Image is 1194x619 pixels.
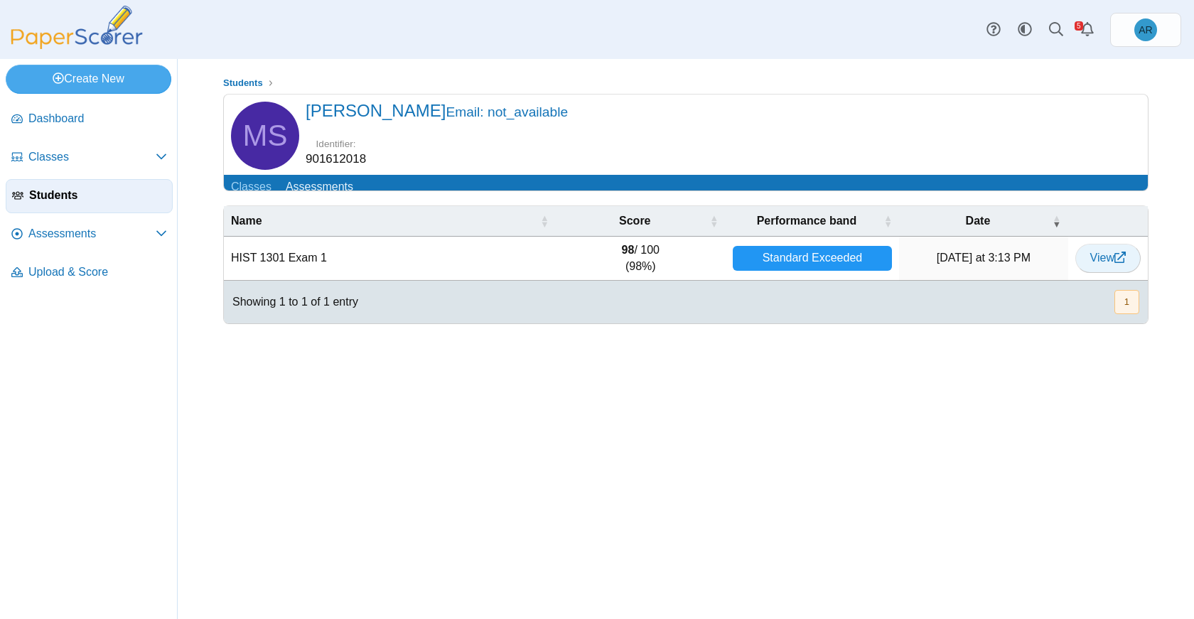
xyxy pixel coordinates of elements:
[1110,13,1181,47] a: Alejandro Renteria
[883,214,892,228] span: Performance band : Activate to sort
[231,213,537,229] span: Name
[446,104,568,119] small: Email: not_available
[6,102,173,136] a: Dashboard
[220,75,267,92] a: Students
[6,6,148,49] img: PaperScorer
[306,101,568,120] span: [PERSON_NAME]
[1113,290,1139,313] nav: pagination
[243,121,288,151] span: Mayra Salazar
[1075,244,1141,272] a: View
[733,246,893,271] div: Standard Exceeded
[906,213,1049,229] span: Date
[224,175,279,201] a: Classes
[224,237,556,281] td: HIST 1301 Exam 1
[1139,25,1152,35] span: Alejandro Renteria
[306,151,366,168] dd: 901612018
[540,214,549,228] span: Name : Activate to sort
[28,149,156,165] span: Classes
[28,264,167,280] span: Upload & Score
[29,188,166,203] span: Students
[1090,252,1126,264] span: View
[223,77,263,88] span: Students
[622,244,635,256] b: 98
[6,217,173,252] a: Assessments
[937,252,1031,264] time: Sep 25, 2025 at 3:13 PM
[6,39,148,51] a: PaperScorer
[6,179,173,213] a: Students
[6,141,173,175] a: Classes
[556,237,725,281] td: / 100 (98%)
[733,213,881,229] span: Performance band
[279,175,360,201] a: Assessments
[1053,214,1061,228] span: Date : Activate to invert sorting
[563,213,706,229] span: Score
[28,111,167,127] span: Dashboard
[1134,18,1157,41] span: Alejandro Renteria
[306,137,366,151] dt: Identifier:
[224,281,358,323] div: Showing 1 to 1 of 1 entry
[1072,14,1103,45] a: Alerts
[710,214,719,228] span: Score : Activate to sort
[1114,290,1139,313] button: 1
[28,226,156,242] span: Assessments
[6,256,173,290] a: Upload & Score
[6,65,171,93] a: Create New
